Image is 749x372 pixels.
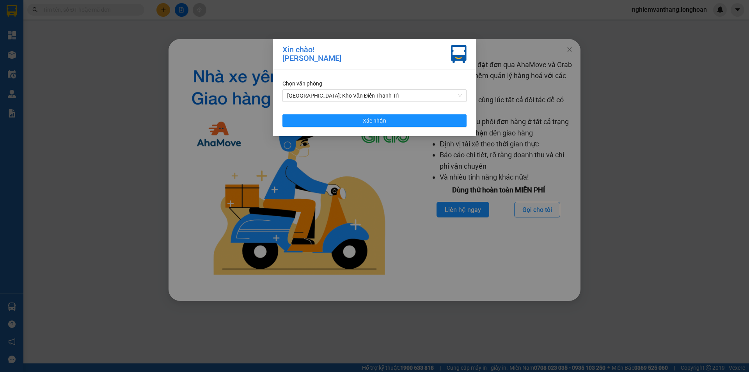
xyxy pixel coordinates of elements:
img: vxr-icon [451,45,467,63]
span: Hà Nội: Kho Văn Điển Thanh Trì [287,90,462,101]
div: Chọn văn phòng [282,79,467,88]
span: Xác nhận [363,116,386,125]
button: Xác nhận [282,114,467,127]
div: Xin chào! [PERSON_NAME] [282,45,341,63]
